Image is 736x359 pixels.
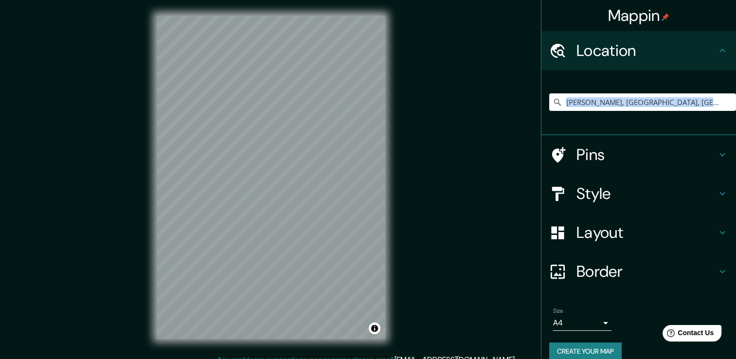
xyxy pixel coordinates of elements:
[576,184,717,203] h4: Style
[576,145,717,164] h4: Pins
[369,323,380,334] button: Toggle attribution
[541,135,736,174] div: Pins
[541,252,736,291] div: Border
[541,174,736,213] div: Style
[662,13,669,21] img: pin-icon.png
[576,262,717,281] h4: Border
[576,41,717,60] h4: Location
[157,16,385,339] canvas: Map
[649,321,725,348] iframe: Help widget launcher
[553,315,611,331] div: A4
[541,31,736,70] div: Location
[553,307,563,315] label: Size
[576,223,717,242] h4: Layout
[549,93,736,111] input: Pick your city or area
[541,213,736,252] div: Layout
[608,6,670,25] h4: Mappin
